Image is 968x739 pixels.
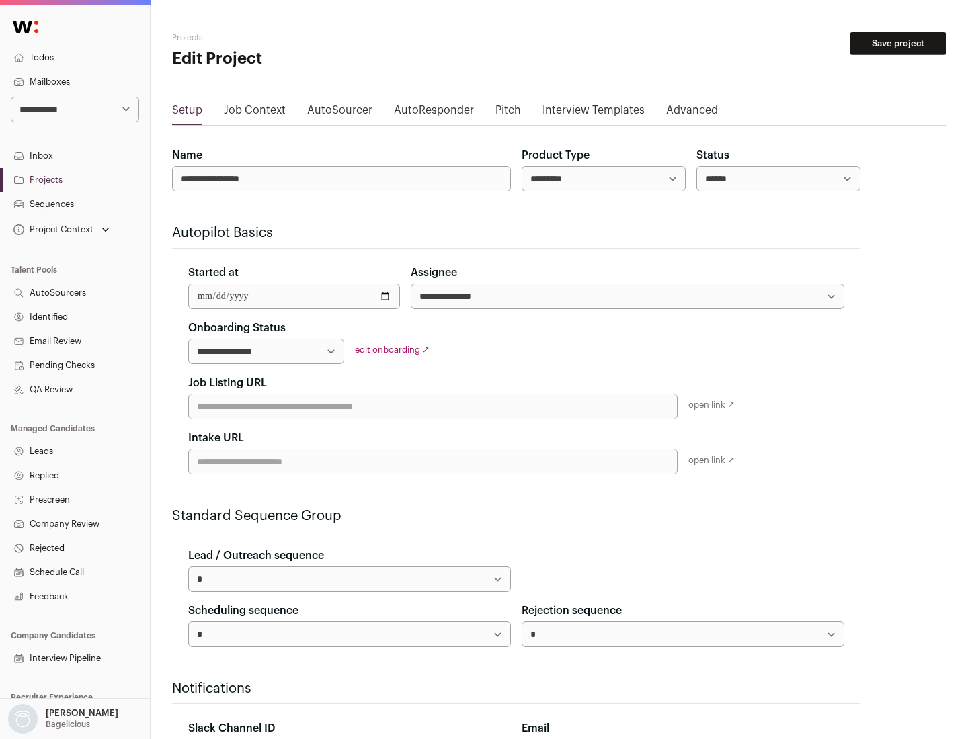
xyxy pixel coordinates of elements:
[666,102,718,124] a: Advanced
[172,48,430,70] h1: Edit Project
[696,147,729,163] label: Status
[188,320,286,336] label: Onboarding Status
[522,147,590,163] label: Product Type
[411,265,457,281] label: Assignee
[46,708,118,719] p: [PERSON_NAME]
[188,548,324,564] label: Lead / Outreach sequence
[5,704,121,734] button: Open dropdown
[11,220,112,239] button: Open dropdown
[188,720,275,736] label: Slack Channel ID
[172,224,860,243] h2: Autopilot Basics
[8,704,38,734] img: nopic.png
[394,102,474,124] a: AutoResponder
[542,102,645,124] a: Interview Templates
[188,265,239,281] label: Started at
[172,32,430,43] h2: Projects
[46,719,90,730] p: Bagelicious
[224,102,286,124] a: Job Context
[172,102,202,124] a: Setup
[355,345,430,354] a: edit onboarding ↗
[522,720,844,736] div: Email
[188,375,267,391] label: Job Listing URL
[307,102,372,124] a: AutoSourcer
[172,147,202,163] label: Name
[172,679,860,698] h2: Notifications
[495,102,521,124] a: Pitch
[11,224,93,235] div: Project Context
[188,430,244,446] label: Intake URL
[522,603,622,619] label: Rejection sequence
[5,13,46,40] img: Wellfound
[188,603,298,619] label: Scheduling sequence
[172,507,860,525] h2: Standard Sequence Group
[850,32,946,55] button: Save project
